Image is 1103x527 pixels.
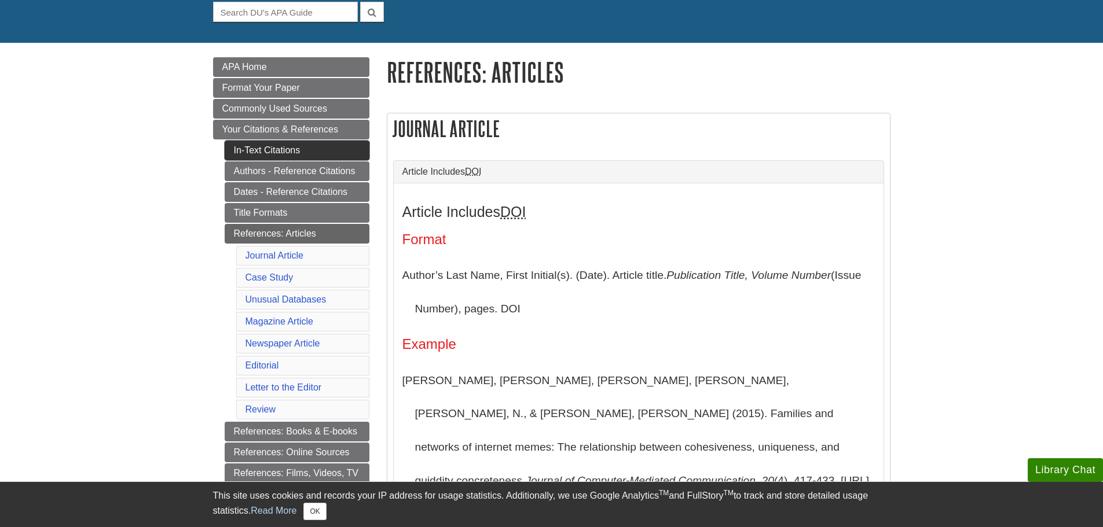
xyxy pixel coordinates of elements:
a: Editorial [245,360,279,370]
a: Title Formats [225,203,369,223]
a: Magazine Article [245,316,313,326]
a: References: Books & E-books [225,422,369,441]
span: Commonly Used Sources [222,104,327,113]
a: Unusual Databases [245,294,327,304]
span: Format Your Paper [222,83,300,93]
a: References: Articles [225,224,369,244]
a: References: Online Sources [225,443,369,462]
h1: References: Articles [387,57,891,87]
a: Commonly Used Sources [213,99,369,119]
p: Author’s Last Name, First Initial(s). (Date). Article title. (Issue Number), pages. DOI [402,259,875,325]
sup: TM [724,489,734,497]
input: Search DU's APA Guide [213,2,358,22]
div: This site uses cookies and records your IP address for usage statistics. Additionally, we use Goo... [213,489,891,520]
a: Case Study [245,272,294,282]
a: Authors - Reference Citations [225,161,369,181]
button: Library Chat [1028,458,1103,482]
i: Journal of Computer-Mediated Communication, 20 [525,474,774,487]
button: Close [303,503,326,520]
a: Newspaper Article [245,338,320,348]
h4: Example [402,337,875,352]
i: Publication Title, Volume Number [666,269,831,281]
h3: Article Includes [402,204,875,220]
a: In-Text Citations [225,141,369,160]
a: Review [245,404,276,414]
h2: Journal Article [387,113,890,144]
span: APA Home [222,62,267,72]
a: Journal Article [245,250,304,260]
a: Dates - Reference Citations [225,182,369,202]
a: APA Home [213,57,369,77]
h4: Format [402,232,875,247]
abbr: Digital Object Identifier. This is the string of numbers associated with a particular article. No... [465,167,481,176]
sup: TM [659,489,669,497]
a: Format Your Paper [213,78,369,98]
a: Letter to the Editor [245,382,322,392]
a: References: Films, Videos, TV Shows [225,463,369,497]
a: Article IncludesDOI [402,167,875,177]
span: Your Citations & References [222,124,338,134]
a: Your Citations & References [213,120,369,139]
abbr: Digital Object Identifier. This is the string of numbers associated with a particular article. No... [500,204,526,220]
a: Read More [251,506,296,515]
